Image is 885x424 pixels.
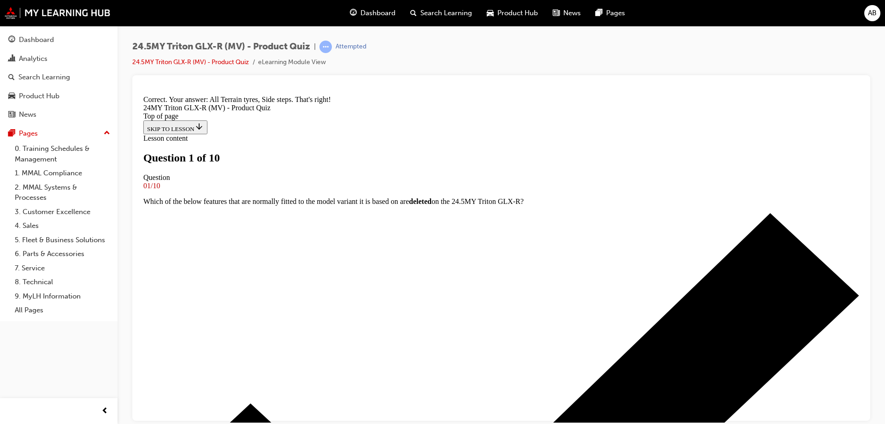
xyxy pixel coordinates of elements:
a: 2. MMAL Systems & Processes [11,180,114,205]
span: guage-icon [350,7,357,19]
a: news-iconNews [545,4,588,23]
span: pages-icon [8,130,15,138]
a: All Pages [11,303,114,317]
a: 6. Parts & Accessories [11,247,114,261]
span: Search Learning [420,8,472,18]
h1: Question 1 of 10 [4,60,720,72]
span: news-icon [553,7,560,19]
div: Pages [19,128,38,139]
span: learningRecordVerb_ATTEMPT-icon [319,41,332,53]
div: Search Learning [18,72,70,83]
a: 24.5MY Triton GLX-R (MV) - Product Quiz [132,58,249,66]
span: Pages [606,8,625,18]
button: DashboardAnalyticsSearch LearningProduct HubNews [4,30,114,125]
a: 4. Sales [11,219,114,233]
li: eLearning Module View [258,57,326,68]
button: AB [864,5,880,21]
strong: deleted [269,106,292,113]
span: AB [868,8,877,18]
a: pages-iconPages [588,4,632,23]
a: 5. Fleet & Business Solutions [11,233,114,247]
a: Product Hub [4,88,114,105]
a: Analytics [4,50,114,67]
span: chart-icon [8,55,15,63]
a: 9. MyLH Information [11,289,114,304]
div: Dashboard [19,35,54,45]
span: car-icon [8,92,15,101]
span: pages-icon [596,7,602,19]
span: News [563,8,581,18]
a: 7. Service [11,261,114,275]
div: Top of page [4,20,720,29]
span: search-icon [410,7,417,19]
button: Pages [4,125,114,142]
span: Product Hub [497,8,538,18]
div: Product Hub [19,91,59,102]
div: Correct. Your answer: All Terrain tyres, Side steps. That's right! [4,4,720,12]
span: car-icon [487,7,494,19]
a: News [4,106,114,123]
span: Dashboard [360,8,395,18]
a: car-iconProduct Hub [479,4,545,23]
a: 3. Customer Excellence [11,205,114,219]
span: Lesson content [4,42,48,50]
span: news-icon [8,111,15,119]
a: search-iconSearch Learning [403,4,479,23]
span: prev-icon [101,406,108,417]
a: guage-iconDashboard [342,4,403,23]
div: Attempted [336,42,366,51]
div: Question [4,82,720,90]
div: News [19,109,36,120]
a: Dashboard [4,31,114,48]
a: Search Learning [4,69,114,86]
a: 1. MMAL Compliance [11,166,114,180]
a: 8. Technical [11,275,114,289]
span: up-icon [104,127,110,139]
span: | [314,42,316,52]
span: search-icon [8,73,15,82]
span: guage-icon [8,36,15,44]
div: 24MY Triton GLX-R (MV) - Product Quiz [4,12,720,20]
button: SKIP TO LESSON [4,29,68,42]
div: Analytics [19,54,47,64]
img: mmal [5,7,111,19]
div: 01/10 [4,90,720,98]
p: Which of the below features that are normally fitted to the model variant it is based on are on t... [4,106,720,114]
a: 0. Training Schedules & Management [11,142,114,166]
span: 24.5MY Triton GLX-R (MV) - Product Quiz [132,42,310,52]
span: SKIP TO LESSON [7,34,64,41]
